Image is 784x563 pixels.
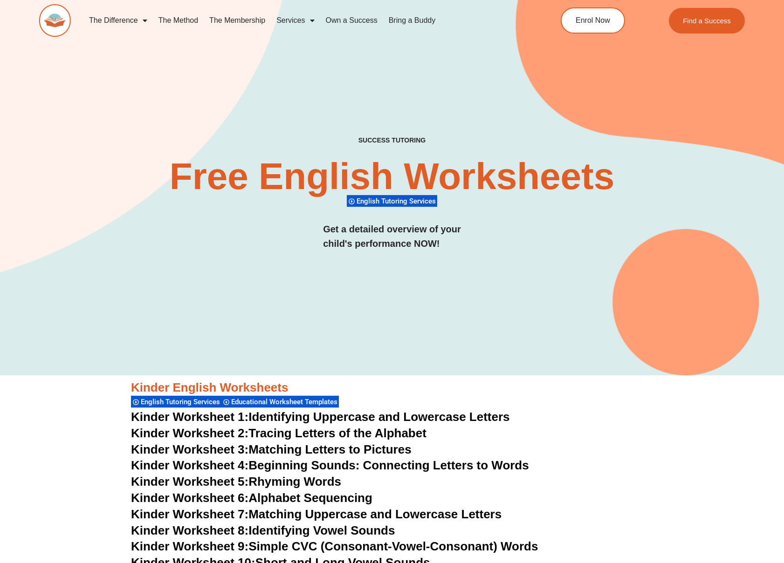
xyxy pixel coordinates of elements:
a: Kinder Worksheet 9:Simple CVC (Consonant-Vowel-Consonant) Words [131,539,538,553]
div: Educational Worksheet Templates [221,395,339,408]
span: Kinder Worksheet 6: [131,491,248,505]
a: Kinder Worksheet 8:Identifying Vowel Sounds [131,523,395,537]
a: Kinder Worksheet 3:Matching Letters to Pictures [131,442,412,456]
div: English Tutoring Services [347,195,437,207]
h4: SUCCESS TUTORING​ [288,136,496,144]
a: The Difference [83,10,153,31]
a: Kinder Worksheet 6:Alphabet Sequencing [131,491,372,505]
h3: Kinder English Worksheets [131,380,653,396]
span: Enrol Now [576,17,610,24]
a: Kinder Worksheet 7:Matching Uppercase and Lowercase Letters [131,507,502,521]
span: Find a Success [683,17,731,24]
a: The Membership [204,10,271,31]
span: Kinder Worksheet 1: [131,410,248,424]
span: Educational Worksheet Templates [231,398,340,406]
a: Kinder Worksheet 5:Rhyming Words [131,475,341,488]
span: Kinder Worksheet 5: [131,475,248,488]
a: Services [271,10,320,31]
a: Kinder Worksheet 1:Identifying Uppercase and Lowercase Letters [131,410,510,424]
a: Kinder Worksheet 4:Beginning Sounds: Connecting Letters to Words [131,458,529,472]
a: The Method [153,10,204,31]
span: Kinder Worksheet 8: [131,523,248,537]
a: Own a Success [320,10,383,31]
span: Kinder Worksheet 2: [131,426,248,440]
div: English Tutoring Services [131,395,221,408]
h2: Free English Worksheets​ [159,158,625,195]
span: English Tutoring Services [357,197,439,205]
span: Kinder Worksheet 7: [131,507,248,521]
nav: Menu [83,10,520,31]
a: Kinder Worksheet 2:Tracing Letters of the Alphabet [131,426,426,440]
a: Find a Success [669,8,745,34]
a: Enrol Now [561,7,625,34]
span: Kinder Worksheet 3: [131,442,248,456]
span: Kinder Worksheet 9: [131,539,248,553]
span: Kinder Worksheet 4: [131,458,248,472]
h3: Get a detailed overview of your child's performance NOW! [323,222,461,251]
a: Bring a Buddy [383,10,441,31]
span: English Tutoring Services [141,398,223,406]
